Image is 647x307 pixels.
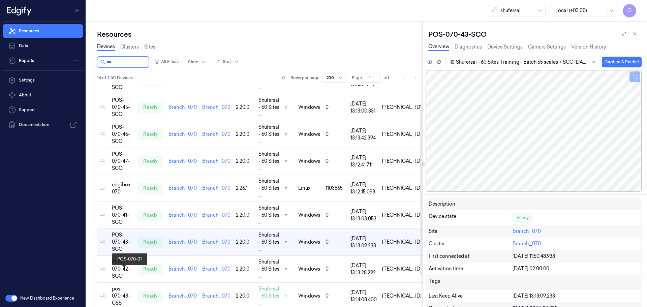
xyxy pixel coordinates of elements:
p: Rows per page [290,75,319,81]
div: Activation time [429,265,513,272]
a: Support [3,103,83,117]
span: Shufersal - 60 Sites ... [258,178,282,199]
div: First connected at [429,253,513,260]
p: windows [298,293,320,300]
a: Diagnostics [455,43,482,51]
span: Shufersal - 60 Sites ... [258,258,282,280]
div: 0 [326,104,345,111]
div: ready [138,210,163,221]
a: Branch_070 [202,239,230,245]
div: [TECHNICAL_ID] [382,131,422,138]
div: Last Keep Alive [429,293,513,300]
a: Branch_070 [168,212,197,218]
div: ready [138,102,163,113]
button: Toggle Navigation [72,5,83,16]
div: POS-070-46-SCO [112,124,132,145]
a: Branch_070 [168,266,197,272]
span: Shufersal - 60 Sites ... [258,285,282,307]
div: POS-070-42-SCO [112,258,132,280]
a: Version History [571,43,606,51]
div: [DATE] 13:12:41.711 [350,154,377,168]
a: Resources [3,24,83,38]
div: 2.20.0 [236,239,253,246]
div: 0 [326,212,345,219]
a: Settings [3,73,83,87]
div: [DATE] 13:13:28.292 [350,262,377,276]
div: 0 [326,239,345,246]
div: 0 [326,131,345,138]
a: Camera Settings [528,43,566,51]
div: 2.20.0 [236,212,253,219]
div: 2.20.0 [236,293,253,300]
div: 2.20.0 [236,158,253,165]
div: 2.26.1 [236,185,253,192]
p: windows [298,239,320,246]
div: edgibox-070 [112,181,132,195]
div: [DATE] 13:13:09.233 [350,235,377,249]
div: [TECHNICAL_ID] [382,239,422,246]
div: POS-070-47-SCO [112,151,132,172]
div: Device state [429,213,513,222]
div: [TECHNICAL_ID] [382,104,422,111]
div: ready [138,129,163,140]
div: [TECHNICAL_ID] [382,185,422,192]
span: Page [352,75,362,81]
span: Shufersal - 60 Sites ... [258,205,282,226]
a: Data [3,39,83,53]
div: [TECHNICAL_ID] [382,293,422,300]
p: windows [298,131,320,138]
a: Documentation [3,118,83,131]
a: Devices [97,43,115,51]
a: Branch_070 [168,185,197,191]
button: Capture & Predict [602,57,642,67]
span: Shufersal - 60 Sites ... [258,232,282,253]
div: POS-070-41-SCO [112,205,132,226]
button: About [3,88,83,102]
div: Ready [513,213,533,222]
a: Branch_070 [513,228,541,234]
a: Branch_070 [202,104,230,110]
div: ready [138,237,163,248]
div: [TECHNICAL_ID] [382,266,422,273]
p: windows [298,212,320,219]
a: Sites [144,43,155,51]
div: [DATE] 13:12:15.098 [350,181,377,195]
a: Branch_070 [168,239,197,245]
div: 2.20.0 [236,104,253,111]
div: 2.20.0 [236,131,253,138]
div: POS-070-45-SCO [112,97,132,118]
span: of 1 [383,75,394,81]
div: 1103865 [326,185,345,192]
div: 0 [326,158,345,165]
div: Description [429,201,513,208]
div: [DATE] 13:13:09.233 [513,293,639,300]
a: Branch_070 [202,212,230,218]
div: 0 [326,266,345,273]
div: [DATE] 13:13:42.394 [350,127,377,142]
div: pos-070-48-CSS [112,285,132,307]
div: [DATE] 13:14:08.400 [350,289,377,303]
a: Branch_070 [513,241,541,247]
p: windows [298,104,320,111]
nav: pagination [400,73,420,83]
div: POS-070-43-SCO [112,232,132,253]
a: Branch_070 [168,293,197,299]
div: [TECHNICAL_ID] [382,212,422,219]
button: Reports [3,54,83,67]
a: Branch_070 [202,185,230,191]
div: [DATE] 13:13:03.053 [350,208,377,222]
div: ready [138,156,163,167]
p: windows [298,158,320,165]
span: Shufersal - 60 Sites ... [258,151,282,172]
div: [DATE] 11:50:48.938 [513,253,639,260]
a: Branch_070 [202,158,230,164]
a: Device Settings [487,43,523,51]
a: Clusters [120,43,139,51]
p: linux [298,185,320,192]
a: Branch_070 [168,158,197,164]
span: Shufersal - 60 Sites ... [258,124,282,145]
a: Branch_070 [202,131,230,137]
span: 14 of 2,161 Devices [97,75,133,81]
button: O [623,4,636,18]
